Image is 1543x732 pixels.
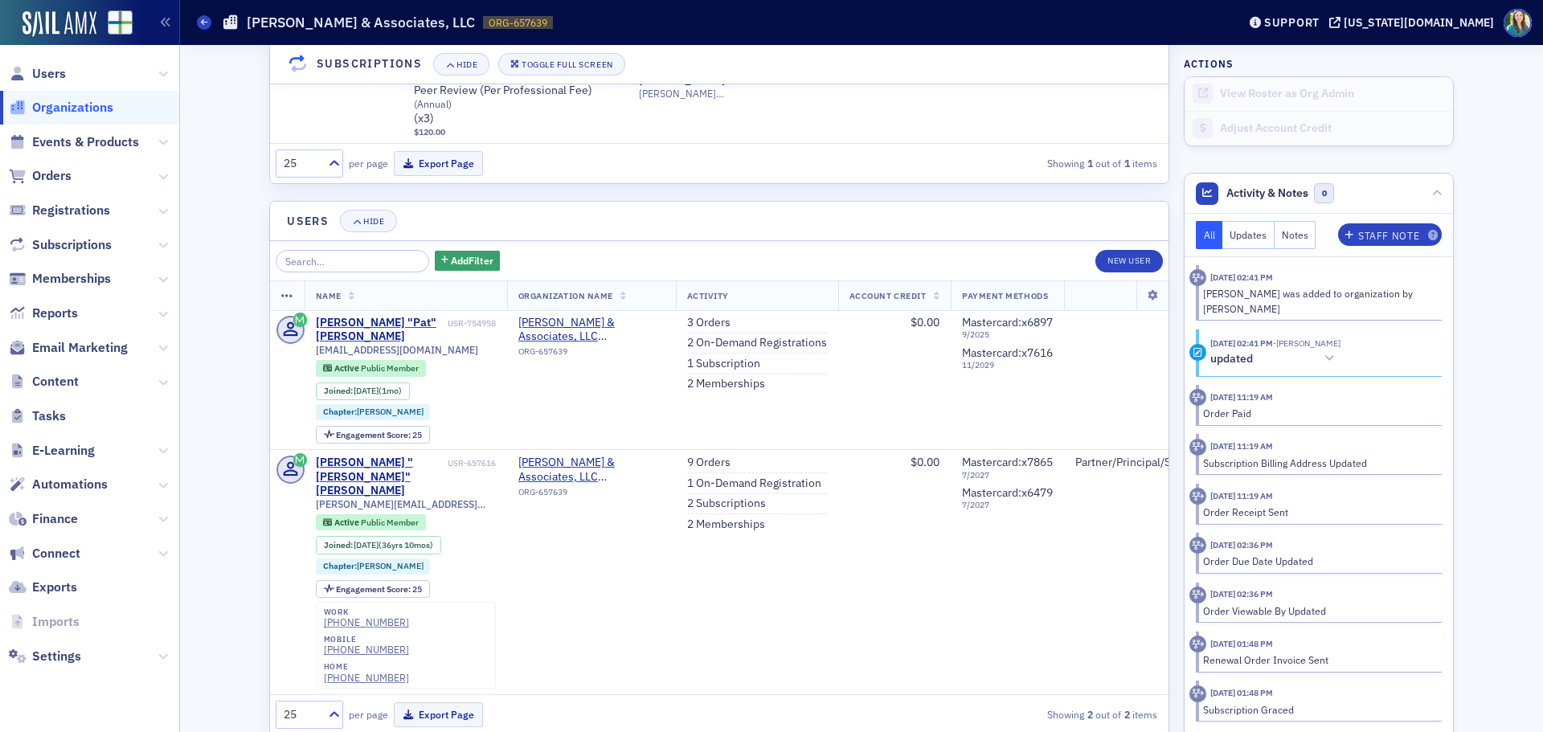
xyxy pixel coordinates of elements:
span: Public Member [361,362,419,374]
span: Organizations [32,99,113,117]
time: 5/3/2025 11:19 AM [1210,490,1273,501]
span: ( Annual ) [414,97,452,110]
span: McDuffee, Ramsey & Associates, LLC (Montgomery, AL) [518,316,665,344]
a: 3 Orders [687,316,731,330]
img: SailAMX [23,11,96,37]
a: Finance [9,510,78,528]
span: Content [32,373,79,391]
h4: Users [287,213,329,230]
button: Updates [1222,221,1275,249]
span: [DATE] [354,385,379,396]
a: Automations [9,476,108,493]
a: Connect [9,545,80,562]
div: 25 [284,706,319,723]
h4: Subscriptions [317,56,422,73]
span: Imports [32,613,80,631]
div: 25 [284,155,319,172]
strong: 2 [1121,707,1132,722]
h1: [PERSON_NAME] & Associates, LLC [247,13,475,32]
h4: Actions [1184,56,1234,71]
span: 9 / 2025 [962,329,1053,340]
span: Engagement Score : [336,583,412,595]
div: Showing out of items [875,707,1158,722]
time: 5/1/2025 02:36 PM [1210,588,1273,599]
a: 2 Memberships [687,517,765,532]
div: Renewal Order Invoice Sent [1203,652,1430,667]
div: [US_STATE][DOMAIN_NAME] [1344,15,1494,30]
a: Users [9,65,66,83]
span: Active [334,517,361,528]
span: 7 / 2027 [962,470,1053,481]
strong: 1 [1121,156,1132,170]
div: Update [1189,344,1206,361]
span: Memberships [32,270,111,288]
a: E-Learning [9,442,95,460]
span: Orders [32,167,72,185]
span: Joined : [324,386,354,396]
div: Showing out of items [875,156,1158,170]
time: 5/1/2025 02:36 PM [1210,539,1273,550]
div: Subscription Billing Address Updated [1203,456,1430,470]
button: updated [1210,350,1340,367]
time: 7/9/2025 02:41 PM [1210,272,1273,283]
span: Organization Name [518,290,613,301]
a: 2 Subscriptions [687,497,766,511]
span: Pat RAMSEY [1273,337,1340,349]
a: Subscriptions [9,236,112,254]
div: Member [1075,316,1226,330]
span: Mastercard : x6479 [962,485,1053,500]
span: Engagement Score : [336,429,412,440]
a: 2 Memberships [687,377,765,391]
a: Orders [9,167,72,185]
span: $120.00 [414,127,445,137]
div: 25 [336,431,422,440]
span: Connect [32,545,80,562]
span: 7 / 2027 [962,500,1053,510]
div: Support [1264,15,1320,30]
div: (36yrs 10mos) [354,540,433,550]
time: 5/1/2025 01:48 PM [1210,638,1273,649]
a: [PHONE_NUMBER] [324,672,409,684]
span: [EMAIL_ADDRESS][DOMAIN_NAME] [316,344,478,356]
span: Chapter : [323,406,357,417]
div: Order Viewable By Updated [1203,603,1430,618]
a: Email Marketing [9,339,128,357]
div: Adjust Account Credit [1220,121,1445,136]
div: Joined: 2025-07-09 00:00:00 [316,382,410,400]
a: Exports [9,579,77,596]
div: (1mo) [354,386,402,396]
time: 5/3/2025 11:19 AM [1210,391,1273,403]
span: Settings [32,648,81,665]
span: $0.00 [911,455,939,469]
div: Staff Note [1358,231,1419,240]
a: [PERSON_NAME] "Pat" [PERSON_NAME] [316,316,445,344]
div: Order Due Date Updated [1203,554,1430,568]
div: Order Receipt Sent [1203,505,1430,519]
a: 1 Subscription [687,357,760,371]
div: Subscription Graced [1203,702,1430,717]
span: Account Credit [849,290,926,301]
strong: 1 [1084,156,1095,170]
span: Registrations [32,202,110,219]
span: Active [334,362,361,374]
div: Activity [1189,488,1206,505]
span: [PERSON_NAME][EMAIL_ADDRESS][DOMAIN_NAME] [316,498,496,510]
div: Activity [1189,537,1206,554]
span: Mastercard : x7616 [962,346,1053,360]
div: USR-754958 [448,318,496,329]
span: Users [32,65,66,83]
div: ORG-657639 [518,487,665,503]
a: Memberships [9,270,111,288]
span: 11 / 2029 [962,360,1053,370]
a: [PERSON_NAME] & Associates, LLC ([GEOGRAPHIC_DATA], [GEOGRAPHIC_DATA]) [518,316,665,344]
a: [PHONE_NUMBER] [324,616,409,628]
div: Chapter: [316,558,431,575]
span: Mastercard : x7865 [962,455,1053,469]
button: Staff Note [1338,223,1442,246]
span: $0.00 [911,315,939,329]
label: per page [349,707,388,722]
span: [DATE] [354,539,379,550]
a: New User [1095,250,1163,272]
a: Events & Products [9,133,139,151]
span: Automations [32,476,108,493]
